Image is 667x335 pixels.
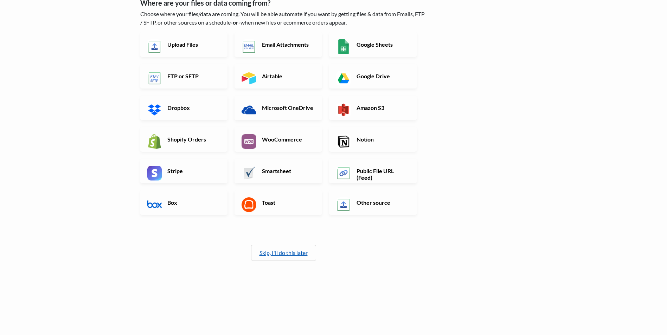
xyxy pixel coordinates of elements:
h6: Other source [355,199,410,206]
h6: WooCommerce [260,136,315,143]
img: Airtable App & API [242,71,256,86]
a: Notion [329,127,417,152]
h6: Notion [355,136,410,143]
img: Box App & API [147,197,162,212]
a: Email Attachments [235,32,322,57]
a: Microsoft OneDrive [235,96,322,120]
h6: Airtable [260,73,315,79]
p: Choose where your files/data are coming. You will be able automate if you want by getting files &... [140,10,427,27]
h6: Shopify Orders [166,136,221,143]
a: Upload Files [140,32,228,57]
a: Public File URL (Feed) [329,159,417,183]
img: Google Sheets App & API [336,39,351,54]
h6: Google Drive [355,73,410,79]
a: WooCommerce [235,127,322,152]
h6: Public File URL (Feed) [355,167,410,181]
h6: Box [166,199,221,206]
a: Other source [329,190,417,215]
img: WooCommerce App & API [242,134,256,149]
img: Dropbox App & API [147,103,162,117]
img: Upload Files App & API [147,39,162,54]
img: Public File URL App & API [336,166,351,180]
a: Shopify Orders [140,127,228,152]
h6: Amazon S3 [355,104,410,111]
img: Email New CSV or XLSX File App & API [242,39,256,54]
img: Amazon S3 App & API [336,103,351,117]
img: Smartsheet App & API [242,166,256,180]
img: Stripe App & API [147,166,162,180]
img: Toast App & API [242,197,256,212]
img: Google Drive App & API [336,71,351,86]
a: Google Sheets [329,32,417,57]
a: Box [140,190,228,215]
a: FTP or SFTP [140,64,228,88]
h6: Dropbox [166,104,221,111]
h6: Smartsheet [260,167,315,174]
img: Notion App & API [336,134,351,149]
a: Toast [235,190,322,215]
a: Stripe [140,159,228,183]
h6: Toast [260,199,315,206]
a: Smartsheet [235,159,322,183]
img: FTP or SFTP App & API [147,71,162,86]
a: Airtable [235,64,322,88]
b: -or- [231,19,240,26]
a: Skip, I'll do this later [259,249,308,256]
a: Dropbox [140,96,228,120]
a: Google Drive [329,64,417,88]
h6: Email Attachments [260,41,315,48]
img: Other Source App & API [336,197,351,212]
h6: Upload Files [166,41,221,48]
img: Shopify App & API [147,134,162,149]
img: Microsoft OneDrive App & API [242,103,256,117]
a: Amazon S3 [329,96,417,120]
h6: Microsoft OneDrive [260,104,315,111]
h6: FTP or SFTP [166,73,221,79]
h6: Google Sheets [355,41,410,48]
h6: Stripe [166,167,221,174]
